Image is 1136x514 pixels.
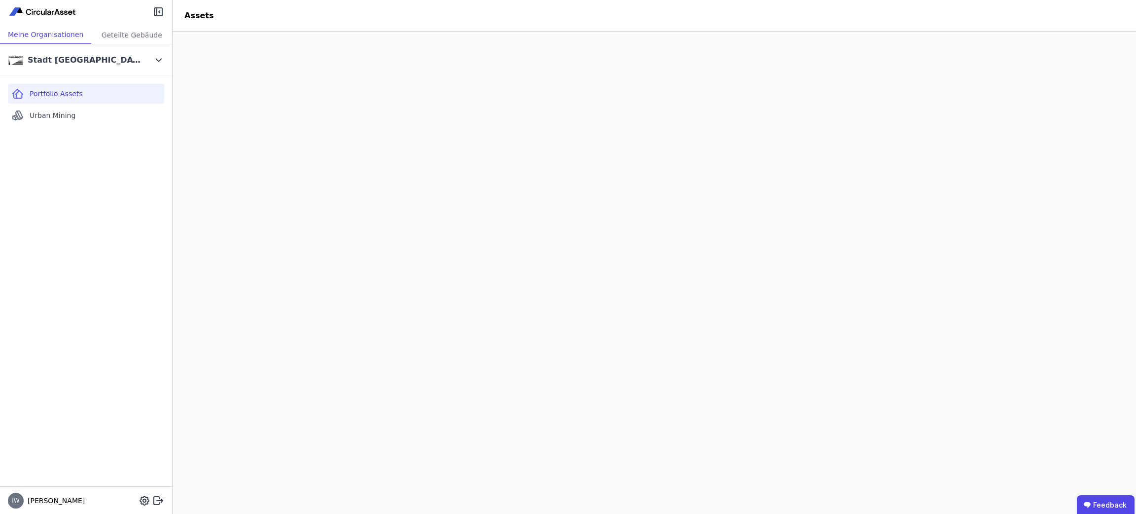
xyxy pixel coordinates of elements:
[30,110,75,120] span: Urban Mining
[28,54,141,66] div: Stadt [GEOGRAPHIC_DATA] Gebäudemanagement
[24,496,85,506] span: [PERSON_NAME]
[173,32,1136,514] iframe: retool
[8,6,78,18] img: Concular
[8,52,24,68] img: Stadt Aachen Gebäudemanagement
[91,26,172,44] div: Geteilte Gebäude
[173,10,225,22] div: Assets
[30,89,83,99] span: Portfolio Assets
[12,498,19,504] span: IW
